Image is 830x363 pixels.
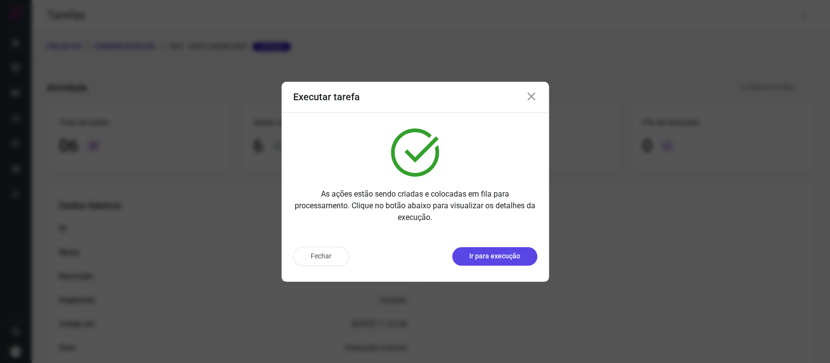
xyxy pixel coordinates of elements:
h3: Executar tarefa [293,91,360,103]
p: As ações estão sendo criadas e colocadas em fila para processamento. Clique no botão abaixo para ... [293,188,537,223]
button: Ir para execução [452,247,537,266]
img: verified.svg [391,128,439,177]
p: Ir para execução [469,251,520,261]
button: Fechar [293,247,349,266]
